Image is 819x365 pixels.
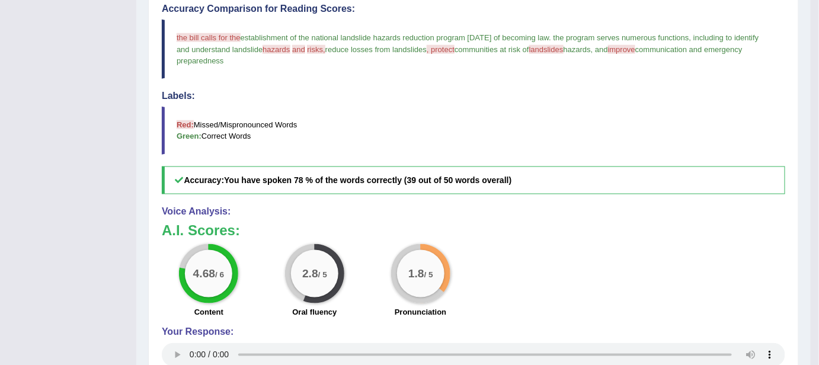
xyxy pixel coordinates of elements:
[162,91,785,101] h4: Labels:
[302,267,318,280] big: 2.8
[608,45,635,54] span: improve
[162,4,785,14] h4: Accuracy Comparison for Reading Scores:
[554,33,689,42] span: the program serves numerous functions
[564,45,591,54] span: hazards
[307,45,325,54] span: risks,
[408,267,424,280] big: 1.8
[595,45,608,54] span: and
[689,33,692,42] span: ,
[177,45,744,65] span: communication and emergency preparedness
[162,107,785,154] blockquote: Missed/Mispronounced Words Correct Words
[455,45,529,54] span: communities at risk of
[318,270,327,279] small: / 5
[292,45,305,54] span: and
[427,45,455,54] span: , protect
[424,270,433,279] small: / 5
[177,33,241,42] span: the bill calls for the
[162,222,240,238] b: A.I. Scores:
[591,45,593,54] span: ,
[162,326,785,337] h4: Your Response:
[241,33,549,42] span: establishment of the national landslide hazards reduction program [DATE] of becoming law
[263,45,290,54] span: hazards
[292,306,337,318] label: Oral fluency
[162,167,785,194] h5: Accuracy:
[194,306,223,318] label: Content
[224,175,511,185] b: You have spoken 78 % of the words correctly (39 out of 50 words overall)
[215,270,224,279] small: / 6
[177,132,201,140] b: Green:
[325,45,427,54] span: reduce losses from landslides
[529,45,564,54] span: landslides
[395,306,446,318] label: Pronunciation
[177,120,194,129] b: Red:
[193,267,215,280] big: 4.68
[177,33,761,53] span: including to identify and understand landslide
[162,206,785,217] h4: Voice Analysis:
[549,33,551,42] span: .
